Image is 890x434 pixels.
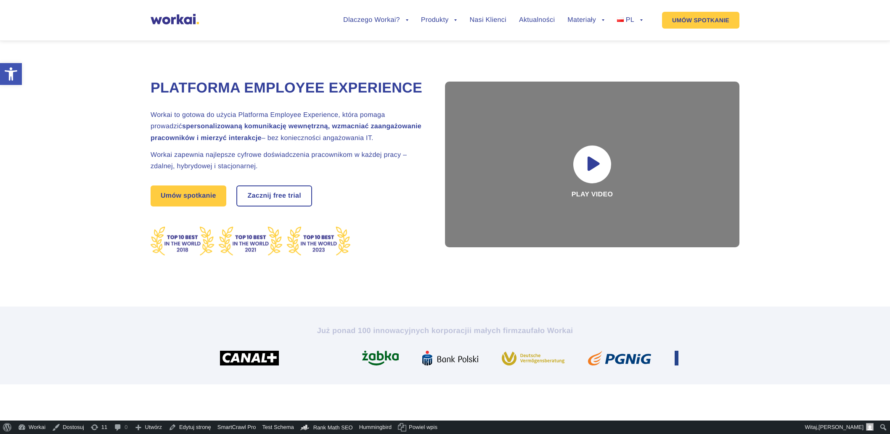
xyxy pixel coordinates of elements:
span: 11 [101,421,107,434]
a: Hummingbird [356,421,395,434]
i: i małych firm [469,326,518,335]
a: SmartCrawl Pro [215,421,260,434]
h2: Workai to gotowa do użycia Platforma Employee Experience, która pomaga prowadzić – bez koniecznoś... [151,109,424,144]
a: Workai [15,421,49,434]
span: Powiel wpis [409,421,437,434]
a: UMÓW SPOTKANIE [662,12,739,29]
a: Edytuj stronę [165,421,215,434]
a: Test Schema [260,421,297,434]
h2: Już ponad 100 innowacyjnych korporacji zaufało Workai [212,325,678,336]
span: PL [626,16,634,24]
span: Rank Math SEO [313,424,353,431]
a: Produkty [421,17,457,24]
a: Aktualności [519,17,555,24]
a: Dostosuj [49,421,87,434]
h1: Platforma Employee Experience [151,79,424,98]
span: [PERSON_NAME] [818,424,864,430]
a: Witaj, [802,421,877,434]
a: Dlaczego Workai? [343,17,408,24]
span: 0 [124,421,127,434]
h2: Workai zapewnia najlepsze cyfrowe doświadczenia pracownikom w każdej pracy – zdalnej, hybrydowej ... [151,149,424,172]
a: Zacznij free trial [237,186,311,206]
a: Umów spotkanie [151,185,226,206]
a: Nasi Klienci [469,17,506,24]
a: Materiały [567,17,604,24]
a: Kokpit Rank Math [297,421,356,434]
strong: spersonalizowaną komunikację wewnętrzną, wzmacniać zaangażowanie pracowników i mierzyć interakcje [151,123,421,141]
span: Utwórz [145,421,162,434]
div: Play video [445,82,739,247]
